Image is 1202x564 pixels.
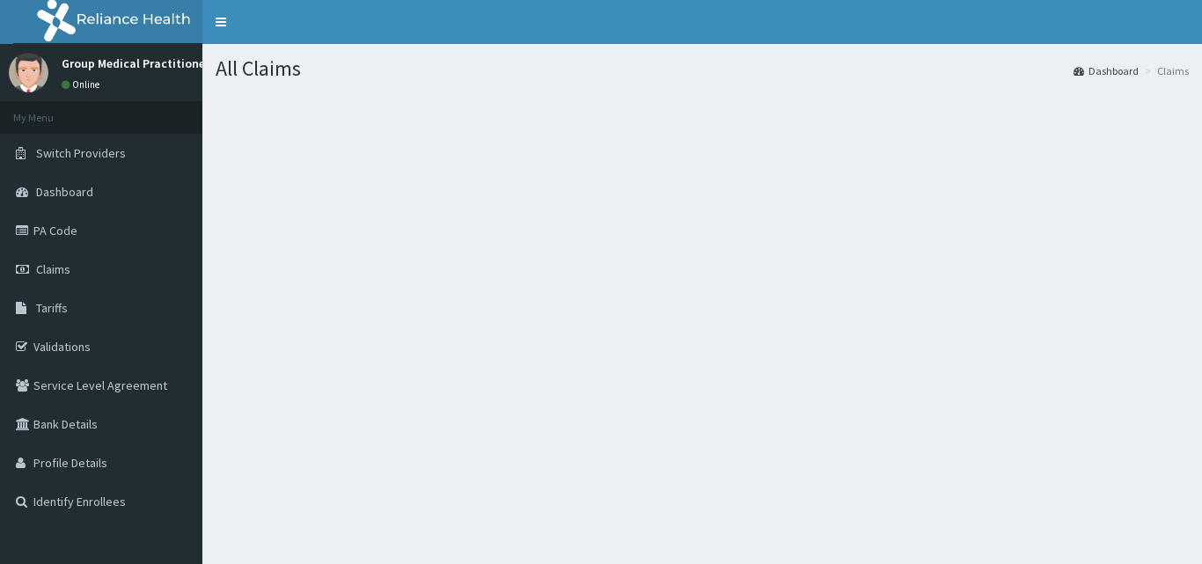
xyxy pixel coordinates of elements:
[216,57,1189,80] h1: All Claims
[36,300,68,316] span: Tariffs
[36,261,70,277] span: Claims
[9,53,48,92] img: User Image
[36,145,126,161] span: Switch Providers
[62,57,216,70] p: Group Medical Practitioners
[1140,63,1189,78] li: Claims
[36,184,93,200] span: Dashboard
[62,78,104,91] a: Online
[1074,63,1139,78] a: Dashboard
